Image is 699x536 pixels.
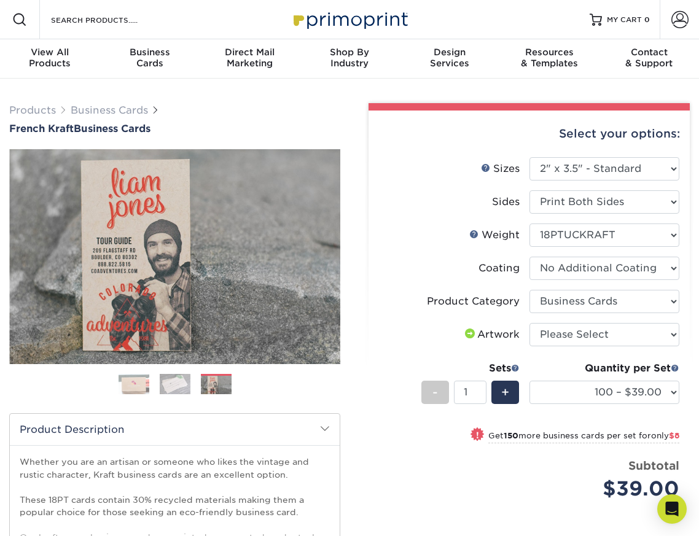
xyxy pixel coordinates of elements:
div: Select your options: [378,111,680,157]
span: + [501,383,509,402]
div: Cards [100,47,200,69]
img: Business Cards 01 [119,369,149,400]
span: only [651,431,679,440]
div: Open Intercom Messenger [657,494,687,524]
div: Industry [300,47,400,69]
span: Design [399,47,499,58]
a: Products [9,104,56,116]
img: Business Cards 03 [201,375,232,396]
div: Sides [492,195,520,209]
div: & Templates [499,47,599,69]
a: DesignServices [399,39,499,79]
div: Coating [478,261,520,276]
a: Business Cards [71,104,148,116]
span: $8 [669,431,679,440]
div: Services [399,47,499,69]
div: Artwork [463,327,520,342]
span: 0 [644,15,650,24]
div: Sets [421,361,520,376]
h2: Product Description [10,414,340,445]
span: Shop By [300,47,400,58]
h1: Business Cards [9,123,340,134]
div: Weight [469,228,520,243]
a: Direct MailMarketing [200,39,300,79]
span: French Kraft [9,123,74,134]
img: Primoprint [288,6,411,33]
img: Business Cards 02 [160,373,190,395]
div: Quantity per Set [529,361,680,376]
strong: 150 [504,431,518,440]
a: Resources& Templates [499,39,599,79]
span: Resources [499,47,599,58]
span: Contact [599,47,699,58]
div: Marketing [200,47,300,69]
span: MY CART [607,15,642,25]
a: Contact& Support [599,39,699,79]
div: Product Category [427,294,520,309]
a: Shop ByIndustry [300,39,400,79]
span: ! [476,429,479,441]
div: Sizes [481,161,520,176]
span: Direct Mail [200,47,300,58]
a: French KraftBusiness Cards [9,123,340,134]
span: Business [100,47,200,58]
input: SEARCH PRODUCTS..... [50,12,170,27]
a: BusinessCards [100,39,200,79]
img: French Kraft 03 [9,142,340,371]
div: & Support [599,47,699,69]
div: $39.00 [539,474,680,503]
small: Get more business cards per set for [488,431,679,443]
span: - [432,383,438,402]
strong: Subtotal [628,459,679,472]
